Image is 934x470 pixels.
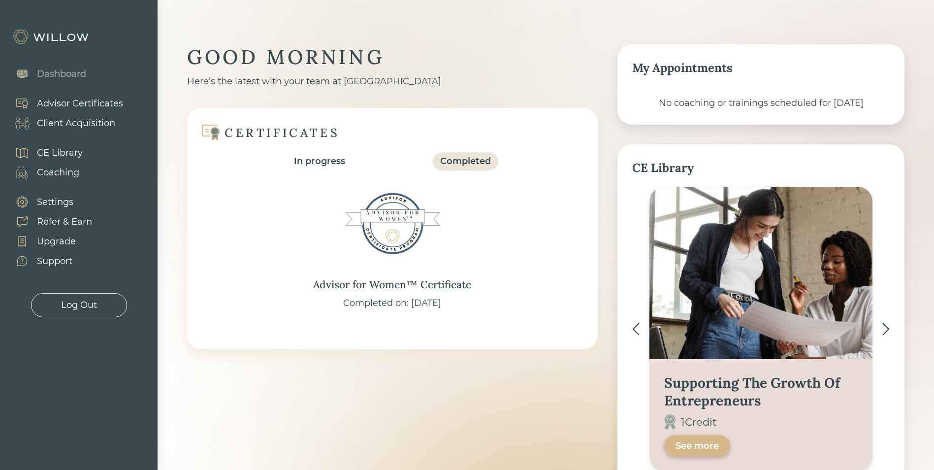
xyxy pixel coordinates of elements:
div: Completed [440,155,491,168]
div: CE Library [37,146,83,160]
div: Here’s the latest with your team at [GEOGRAPHIC_DATA] [187,75,598,88]
a: Dashboard [5,64,86,84]
div: No coaching or trainings scheduled for [DATE] [632,97,890,110]
a: CE Library [5,143,83,163]
div: Dashboard [37,67,86,81]
a: Settings [5,192,92,212]
div: 1 Credit [681,414,717,430]
div: Support [37,255,72,268]
div: Upgrade [37,235,76,248]
a: Client Acquisition [5,113,123,133]
div: In progress [294,155,345,168]
div: Log Out [61,299,97,312]
img: Willow [12,29,91,45]
a: Coaching [5,163,83,182]
div: Supporting The Growth Of Entrepreneurs [664,374,858,409]
div: Settings [37,196,73,209]
img: > [882,323,890,336]
div: CERTIFICATES [225,125,340,140]
a: Refer & Earn [5,212,92,232]
div: Refer & Earn [37,215,92,229]
div: Coaching [37,166,79,179]
div: Advisor for Women™ Certificate [313,277,471,293]
div: GOOD MORNING [187,44,598,70]
a: Upgrade [5,232,92,251]
div: CE Library [632,159,890,177]
div: Client Acquisition [37,117,115,130]
img: Advisor for Women™ Certificate Badge [343,174,442,273]
div: My Appointments [632,59,890,77]
div: Advisor Certificates [37,97,123,110]
a: Advisor Certificates [5,94,123,113]
img: < [632,323,640,336]
div: Completed on: [DATE] [343,297,441,310]
div: See more [676,440,719,452]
